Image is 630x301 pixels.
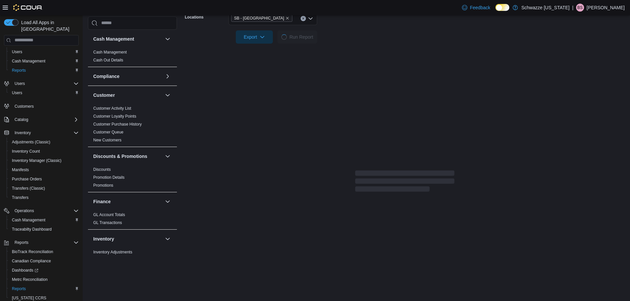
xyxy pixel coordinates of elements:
span: Dashboards [9,266,79,274]
span: Feedback [470,4,490,11]
button: Discounts & Promotions [164,152,172,160]
a: New Customers [93,138,121,142]
span: Customer Purchase History [93,122,142,127]
button: Cash Management [7,56,81,66]
span: Canadian Compliance [9,257,79,265]
span: SB - Lakeside [231,15,292,22]
button: Customer [164,91,172,99]
span: Cash Management [9,57,79,65]
button: Manifests [7,165,81,174]
a: Manifests [9,166,31,174]
span: Catalog [15,117,28,122]
a: Inventory Adjustments [93,250,132,254]
span: Manifests [12,167,29,172]
a: Users [9,89,25,97]
span: Cash Management [9,216,79,224]
button: Remove SB - Lakeside from selection in this group [285,16,289,20]
span: Inventory [15,130,31,135]
a: Discounts [93,167,111,172]
button: Users [12,80,27,88]
span: SB - [GEOGRAPHIC_DATA] [234,15,284,21]
span: Transfers (Classic) [9,184,79,192]
span: Customers [15,104,34,109]
span: Users [12,49,22,55]
button: Cash Management [164,35,172,43]
button: Catalog [12,116,31,124]
a: Reports [9,285,28,293]
input: Dark Mode [495,4,509,11]
span: Cash Management [12,58,45,64]
button: Cash Management [7,215,81,225]
span: Users [9,48,79,56]
p: Schwazze [US_STATE] [521,4,569,12]
span: Reports [12,286,26,291]
a: Transfers (Classic) [9,184,48,192]
button: Traceabilty Dashboard [7,225,81,234]
span: GL Account Totals [93,212,125,217]
button: Transfers (Classic) [7,184,81,193]
span: Run Report [289,34,313,40]
a: Adjustments (Classic) [9,138,53,146]
a: Transfers [9,194,31,202]
a: Metrc Reconciliation [9,276,50,283]
span: Purchase Orders [9,175,79,183]
h3: Compliance [93,73,119,80]
span: Reports [15,240,28,245]
div: Customer [88,104,177,147]
button: Clear input [301,16,306,21]
a: BioTrack Reconciliation [9,248,56,256]
span: Transfers [9,194,79,202]
span: Users [12,80,79,88]
button: Open list of options [308,16,313,21]
button: Export [236,30,273,44]
span: Adjustments (Classic) [9,138,79,146]
a: Feedback [459,1,493,14]
a: Promotion Details [93,175,125,180]
button: Operations [12,207,37,215]
span: Reports [9,66,79,74]
span: Traceabilty Dashboard [12,227,52,232]
a: GL Account Totals [93,212,125,217]
span: BS [577,4,583,12]
h3: Inventory [93,236,114,242]
button: Operations [1,206,81,215]
button: Cash Management [93,36,162,42]
h3: Finance [93,198,111,205]
span: Cash Out Details [93,57,123,63]
span: Users [15,81,25,86]
span: Load All Apps in [GEOGRAPHIC_DATA] [19,19,79,32]
a: Purchase Orders [9,175,45,183]
a: Dashboards [7,266,81,275]
button: Inventory [12,129,33,137]
button: Customers [1,101,81,111]
p: | [572,4,573,12]
span: Inventory [12,129,79,137]
span: Loading [355,172,454,193]
h3: Discounts & Promotions [93,153,147,160]
button: Adjustments (Classic) [7,137,81,147]
span: Dashboards [12,268,38,273]
button: Transfers [7,193,81,202]
span: Inventory Manager (Classic) [9,157,79,165]
span: Customer Loyalty Points [93,114,136,119]
a: Customer Queue [93,130,123,134]
a: Dashboards [9,266,41,274]
span: Reports [12,68,26,73]
button: Finance [93,198,162,205]
a: Cash Management [9,57,48,65]
button: Reports [7,66,81,75]
button: Users [1,79,81,88]
span: Metrc Reconciliation [12,277,48,282]
button: Finance [164,198,172,206]
button: Inventory Manager (Classic) [7,156,81,165]
span: Inventory Count [12,149,40,154]
span: [US_STATE] CCRS [12,295,46,301]
span: Transfers [12,195,28,200]
h3: Customer [93,92,115,98]
button: Compliance [164,72,172,80]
